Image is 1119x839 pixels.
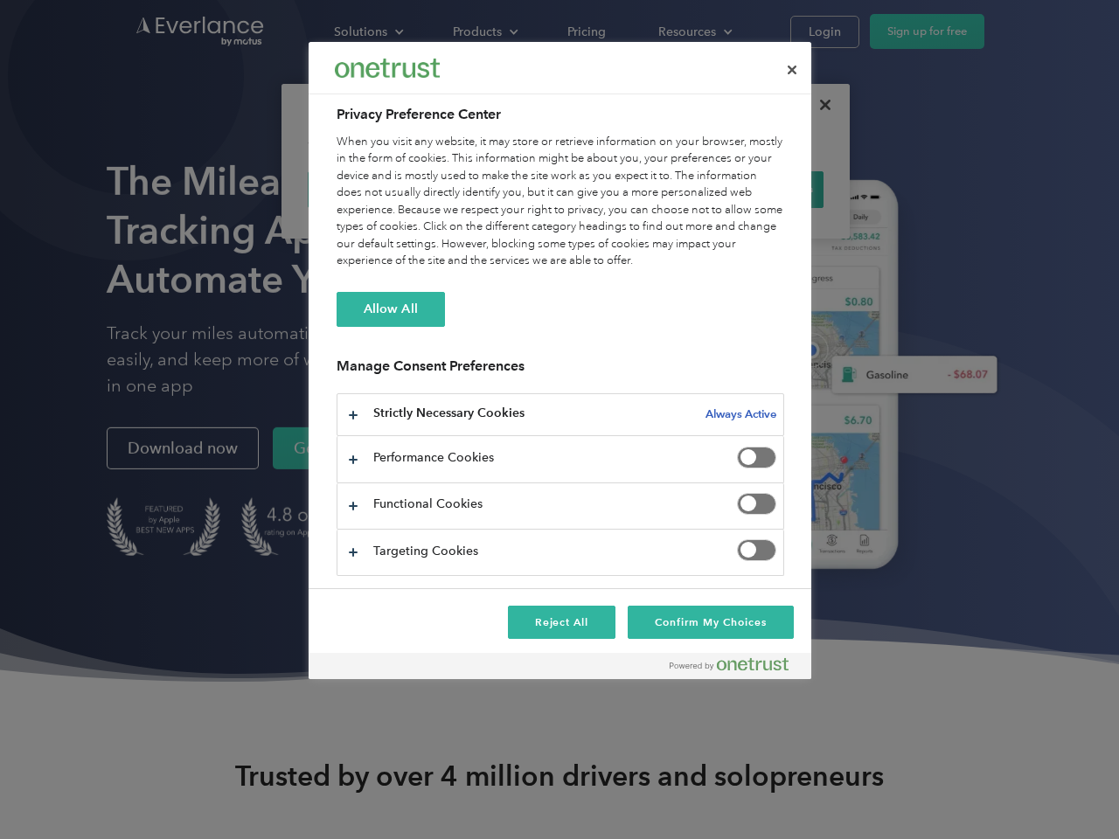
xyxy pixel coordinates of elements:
[508,606,616,639] button: Reject All
[335,59,440,77] img: Everlance
[337,134,784,270] div: When you visit any website, it may store or retrieve information on your browser, mostly in the f...
[628,606,793,639] button: Confirm My Choices
[337,292,445,327] button: Allow All
[335,51,440,86] div: Everlance
[337,104,784,125] h2: Privacy Preference Center
[309,42,811,679] div: Privacy Preference Center
[773,51,811,89] button: Close
[309,42,811,679] div: Preference center
[670,657,803,679] a: Powered by OneTrust Opens in a new Tab
[670,657,789,671] img: Powered by OneTrust Opens in a new Tab
[337,357,784,385] h3: Manage Consent Preferences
